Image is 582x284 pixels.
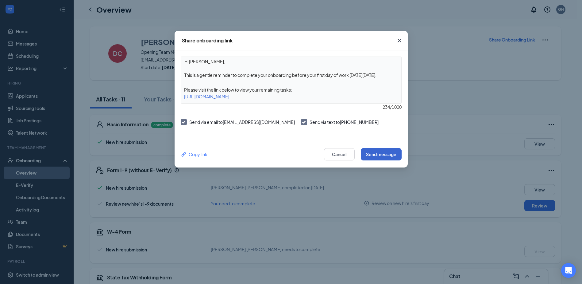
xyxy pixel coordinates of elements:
button: Link Copy link [181,151,207,158]
button: Cancel [324,148,355,160]
span: Send via text to [PHONE_NUMBER] [310,119,379,125]
span: Send via email to [EMAIL_ADDRESS][DOMAIN_NAME] [189,119,295,125]
div: Copy link [181,151,207,158]
button: Send message [361,148,402,160]
div: [URL][DOMAIN_NAME] [181,93,401,100]
button: Close [391,31,408,50]
svg: Cross [396,37,403,44]
div: Please visit the link below to view your remaining tasks: [181,86,401,93]
div: Share onboarding link [182,37,233,44]
div: 234 / 1000 [181,104,402,110]
svg: Link [181,151,187,158]
textarea: Hi [PERSON_NAME], This is a gentle reminder to complete your onboarding before your first day of ... [181,57,401,80]
div: Open Intercom Messenger [561,263,576,278]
